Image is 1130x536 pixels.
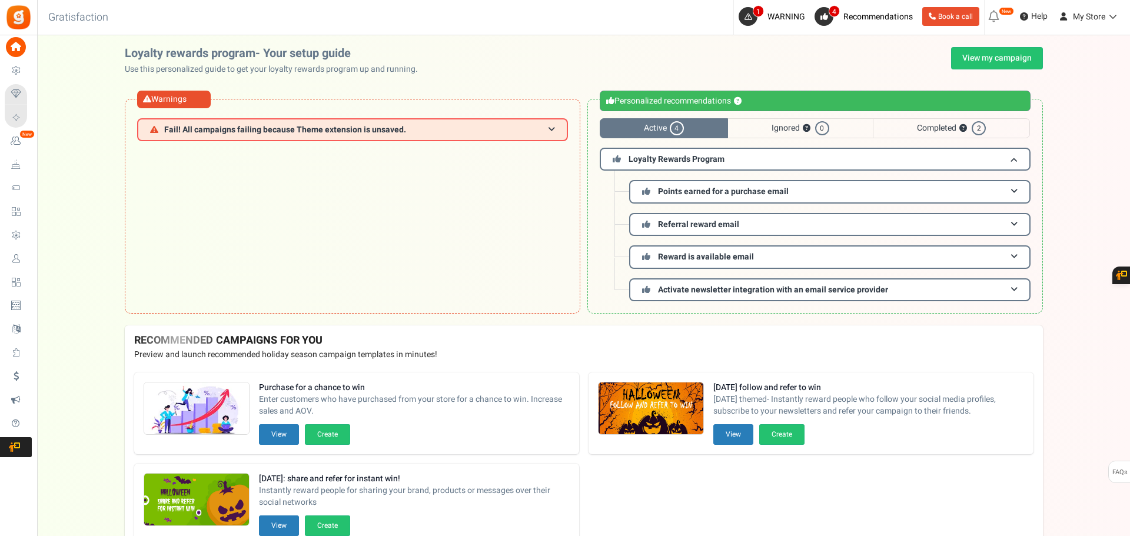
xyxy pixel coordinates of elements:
[922,7,979,26] a: Book a call
[959,125,967,132] button: ?
[600,91,1031,111] div: Personalized recommendations
[259,424,299,445] button: View
[19,130,35,138] em: New
[753,5,764,17] span: 1
[1073,11,1105,23] span: My Store
[815,7,918,26] a: 4 Recommendations
[873,118,1030,138] span: Completed
[144,382,249,435] img: Recommended Campaigns
[599,382,703,435] img: Recommended Campaigns
[972,121,986,135] span: 2
[259,473,570,485] strong: [DATE]: share and refer for instant win!
[134,335,1033,347] h4: RECOMMENDED CAMPAIGNS FOR YOU
[734,98,742,105] button: ?
[305,515,350,536] button: Create
[658,185,789,198] span: Points earned for a purchase email
[259,394,570,417] span: Enter customers who have purchased from your store for a chance to win. Increase sales and AOV.
[951,47,1043,69] a: View my campaign
[259,515,299,536] button: View
[713,382,1024,394] strong: [DATE] follow and refer to win
[670,121,684,135] span: 4
[1112,461,1128,484] span: FAQs
[259,485,570,508] span: Instantly reward people for sharing your brand, products or messages over their social networks
[759,424,805,445] button: Create
[658,251,754,263] span: Reward is available email
[125,64,427,75] p: Use this personalized guide to get your loyalty rewards program up and running.
[125,47,427,60] h2: Loyalty rewards program- Your setup guide
[658,218,739,231] span: Referral reward email
[728,118,873,138] span: Ignored
[829,5,840,17] span: 4
[713,394,1024,417] span: [DATE] themed- Instantly reward people who follow your social media profiles, subscribe to your n...
[629,153,724,165] span: Loyalty Rewards Program
[600,118,728,138] span: Active
[134,349,1033,361] p: Preview and launch recommended holiday season campaign templates in minutes!
[1015,7,1052,26] a: Help
[35,6,121,29] h3: Gratisfaction
[843,11,913,23] span: Recommendations
[767,11,805,23] span: WARNING
[137,91,211,108] div: Warnings
[1028,11,1048,22] span: Help
[713,424,753,445] button: View
[164,125,406,134] span: Fail! All campaigns failing because Theme extension is unsaved.
[739,7,810,26] a: 1 WARNING
[5,131,32,151] a: New
[259,382,570,394] strong: Purchase for a chance to win
[803,125,810,132] button: ?
[999,7,1014,15] em: New
[658,284,888,296] span: Activate newsletter integration with an email service provider
[305,424,350,445] button: Create
[144,474,249,527] img: Recommended Campaigns
[5,4,32,31] img: Gratisfaction
[815,121,829,135] span: 0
